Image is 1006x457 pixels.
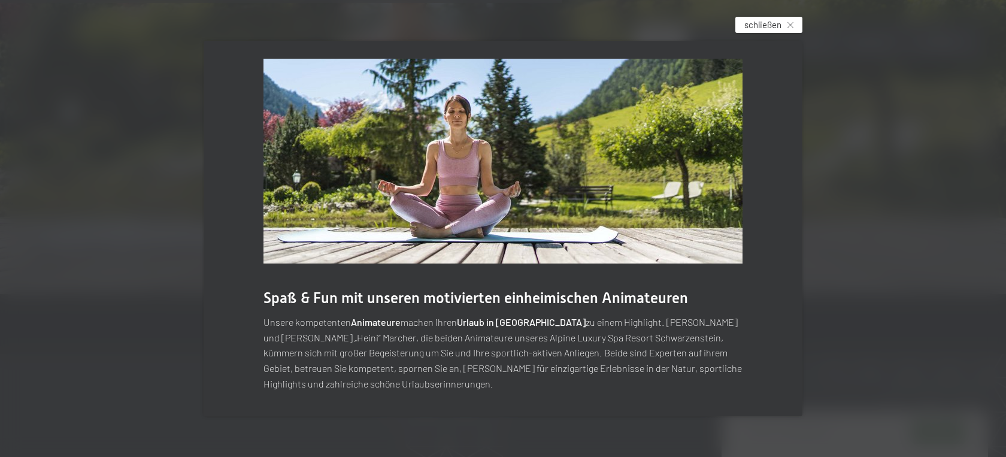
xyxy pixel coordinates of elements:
[263,59,743,264] img: Aktivurlaub im Wellnesshotel - Hotel mit Fitnessstudio - Yogaraum
[263,289,688,307] span: Spaß & Fun mit unseren motivierten einheimischen Animateuren
[263,314,743,391] p: Unsere kompetenten machen Ihren zu einem Highlight. [PERSON_NAME] und [PERSON_NAME] „Heini“ March...
[744,19,781,31] span: schließen
[457,316,586,328] strong: Urlaub in [GEOGRAPHIC_DATA]
[351,316,401,328] strong: Animateure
